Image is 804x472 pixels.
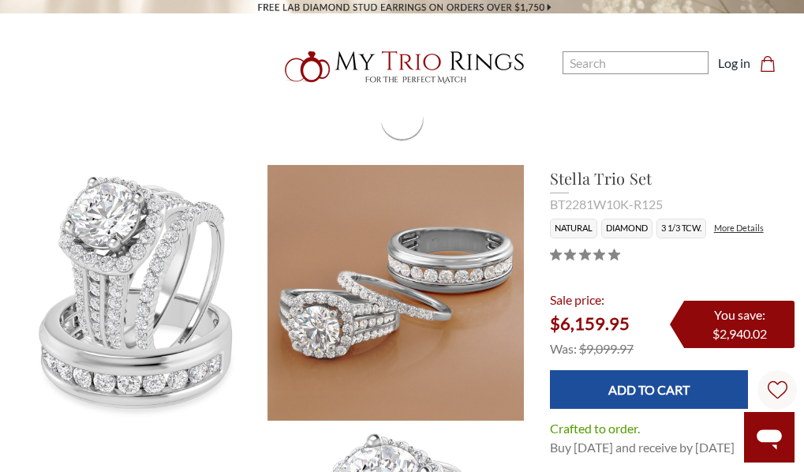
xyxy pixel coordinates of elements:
h1: Stella Trio Set [550,167,795,190]
span: Was: [550,341,577,356]
li: Diamond [601,219,653,238]
img: My Trio Rings [276,42,529,92]
dd: Buy [DATE] and receive by [DATE] [550,438,735,457]
a: More Details [714,223,764,233]
li: 3 1/3 TCW. [656,219,706,238]
div: BT2281W10K-R125 [550,195,795,214]
span: Sale price: [550,292,604,307]
img: Photo of Stella 3 1/3 ct tw. Round Solitaire Trio Set 10K White Gold [BT2281W-R125] [267,165,523,421]
img: Photo of Stella 3 1/3 ct tw. Round Solitaire Trio Set 10K White Gold [BT2281W-R125] [10,165,266,421]
input: Search [563,51,709,74]
a: Wish Lists [757,370,797,410]
svg: cart.cart_preview [760,56,776,72]
a: Log in [718,54,750,73]
svg: Wish Lists [768,331,787,449]
a: My Trio Rings [234,42,571,92]
span: $9,099.97 [579,341,634,356]
a: Cart with 0 items [760,54,785,73]
dt: Crafted to order. [550,419,640,438]
span: You save: $2,940.02 [712,307,767,341]
input: Add to Cart [550,370,749,409]
li: Natural [550,219,597,238]
span: $6,159.95 [550,313,630,334]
